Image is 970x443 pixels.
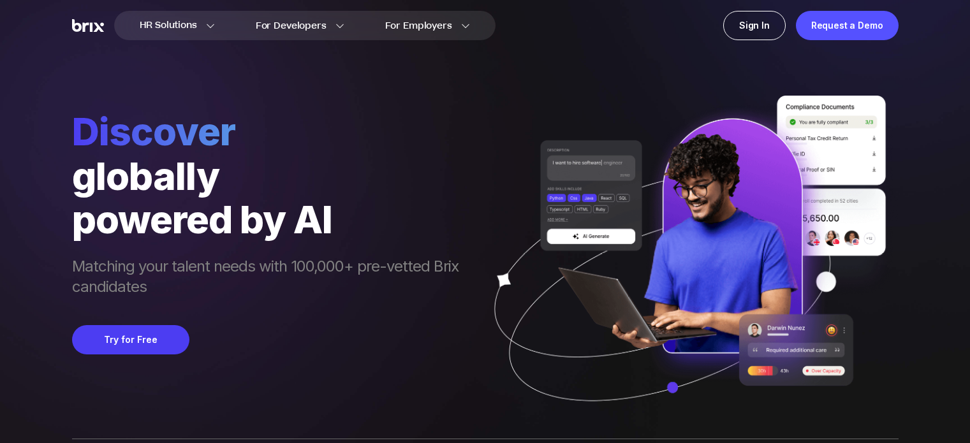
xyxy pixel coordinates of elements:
[471,96,899,439] img: ai generate
[72,108,471,154] span: Discover
[723,11,786,40] a: Sign In
[796,11,899,40] a: Request a Demo
[72,198,471,241] div: powered by AI
[72,256,471,300] span: Matching your talent needs with 100,000+ pre-vetted Brix candidates
[140,15,197,36] span: HR Solutions
[256,19,327,33] span: For Developers
[72,325,189,354] button: Try for Free
[385,19,452,33] span: For Employers
[72,19,104,33] img: Brix Logo
[72,154,471,198] div: globally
